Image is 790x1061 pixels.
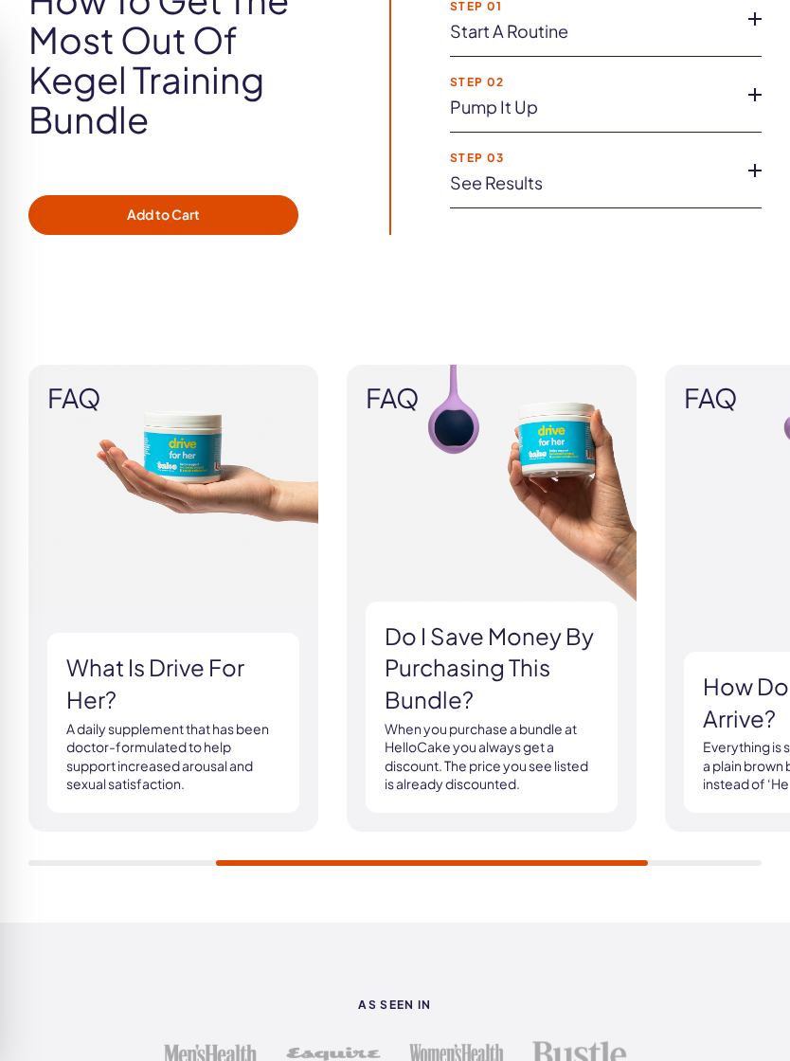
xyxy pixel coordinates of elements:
[450,98,731,117] a: Pump it up
[450,76,731,88] strong: Step 02
[66,720,280,794] p: A daily supplement that has been doctor-formulated to help support increased arousal and sexual s...
[385,620,599,716] h3: Do I save money by purchasing this Bundle?
[47,384,299,413] span: FAQ
[66,652,280,715] h3: What is Drive for her?
[385,720,599,794] p: When you purchase a bundle at HelloCake you always get a discount. The price you see listed is al...
[450,22,731,41] a: Start a routine
[366,384,618,413] span: FAQ
[450,152,731,164] strong: Step 03
[28,195,298,235] button: Add to Cart
[450,173,731,192] a: See Results
[19,998,771,1011] strong: As Seen In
